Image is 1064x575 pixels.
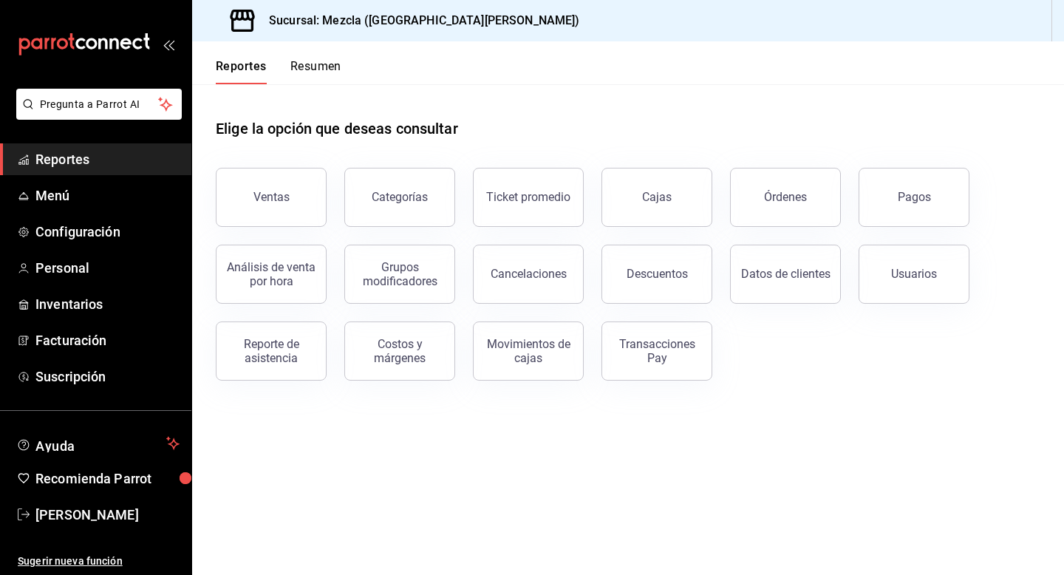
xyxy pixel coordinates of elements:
button: Datos de clientes [730,245,841,304]
button: Pregunta a Parrot AI [16,89,182,120]
button: Ticket promedio [473,168,584,227]
div: Reporte de asistencia [225,337,317,365]
span: Reportes [35,149,180,169]
div: Categorías [372,190,428,204]
button: Análisis de venta por hora [216,245,327,304]
button: Descuentos [601,245,712,304]
div: Grupos modificadores [354,260,446,288]
div: Movimientos de cajas [482,337,574,365]
div: Costos y márgenes [354,337,446,365]
span: Sugerir nueva función [18,554,180,569]
span: Pregunta a Parrot AI [40,97,159,112]
button: Reporte de asistencia [216,321,327,381]
button: Transacciones Pay [601,321,712,381]
h1: Elige la opción que deseas consultar [216,118,458,140]
div: Cajas [642,190,672,204]
button: open_drawer_menu [163,38,174,50]
div: Datos de clientes [741,267,831,281]
span: Menú [35,186,180,205]
span: Ayuda [35,435,160,452]
div: Usuarios [891,267,937,281]
span: Inventarios [35,294,180,314]
span: Suscripción [35,367,180,387]
button: Cancelaciones [473,245,584,304]
button: Movimientos de cajas [473,321,584,381]
div: Descuentos [627,267,688,281]
div: Transacciones Pay [611,337,703,365]
a: Pregunta a Parrot AI [10,107,182,123]
div: navigation tabs [216,59,341,84]
button: Usuarios [859,245,969,304]
button: Resumen [290,59,341,84]
div: Ticket promedio [486,190,570,204]
span: Facturación [35,330,180,350]
button: Grupos modificadores [344,245,455,304]
h3: Sucursal: Mezcla ([GEOGRAPHIC_DATA][PERSON_NAME]) [257,12,579,30]
div: Análisis de venta por hora [225,260,317,288]
button: Órdenes [730,168,841,227]
div: Pagos [898,190,931,204]
button: Costos y márgenes [344,321,455,381]
button: Cajas [601,168,712,227]
button: Categorías [344,168,455,227]
span: Configuración [35,222,180,242]
button: Pagos [859,168,969,227]
div: Ventas [253,190,290,204]
span: Recomienda Parrot [35,469,180,489]
span: Personal [35,258,180,278]
div: Órdenes [764,190,807,204]
div: Cancelaciones [491,267,567,281]
button: Ventas [216,168,327,227]
button: Reportes [216,59,267,84]
span: [PERSON_NAME] [35,505,180,525]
